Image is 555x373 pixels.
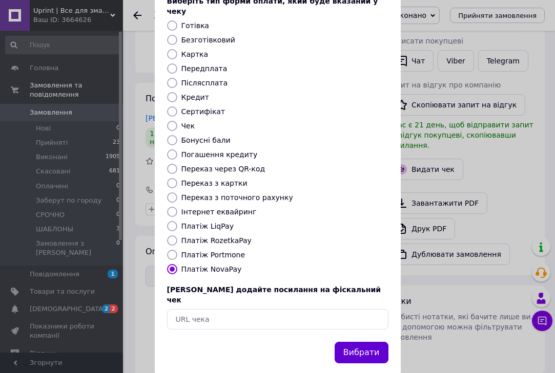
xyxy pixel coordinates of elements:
[181,251,245,259] label: Платіж Portmone
[181,36,235,44] label: Безготівковий
[181,50,209,58] label: Картка
[181,64,228,73] label: Передплата
[181,179,248,187] label: Переказ з картки
[181,122,195,130] label: Чек
[181,150,258,159] label: Погашення кредиту
[181,21,209,30] label: Готівка
[181,208,257,216] label: Інтернет еквайринг
[181,107,225,116] label: Сертифікат
[167,309,388,330] input: URL чека
[181,93,209,101] label: Кредит
[181,236,252,245] label: Платіж RozetkaPay
[181,165,265,173] label: Переказ через QR-код
[181,79,228,87] label: Післясплата
[181,265,242,273] label: Платіж NovaPay
[181,136,231,144] label: Бонусні бали
[181,193,293,202] label: Переказ з поточного рахунку
[181,222,234,230] label: Платіж LiqPay
[335,342,388,364] button: Вибрати
[167,286,381,304] span: [PERSON_NAME] додайте посилання на фіскальний чек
